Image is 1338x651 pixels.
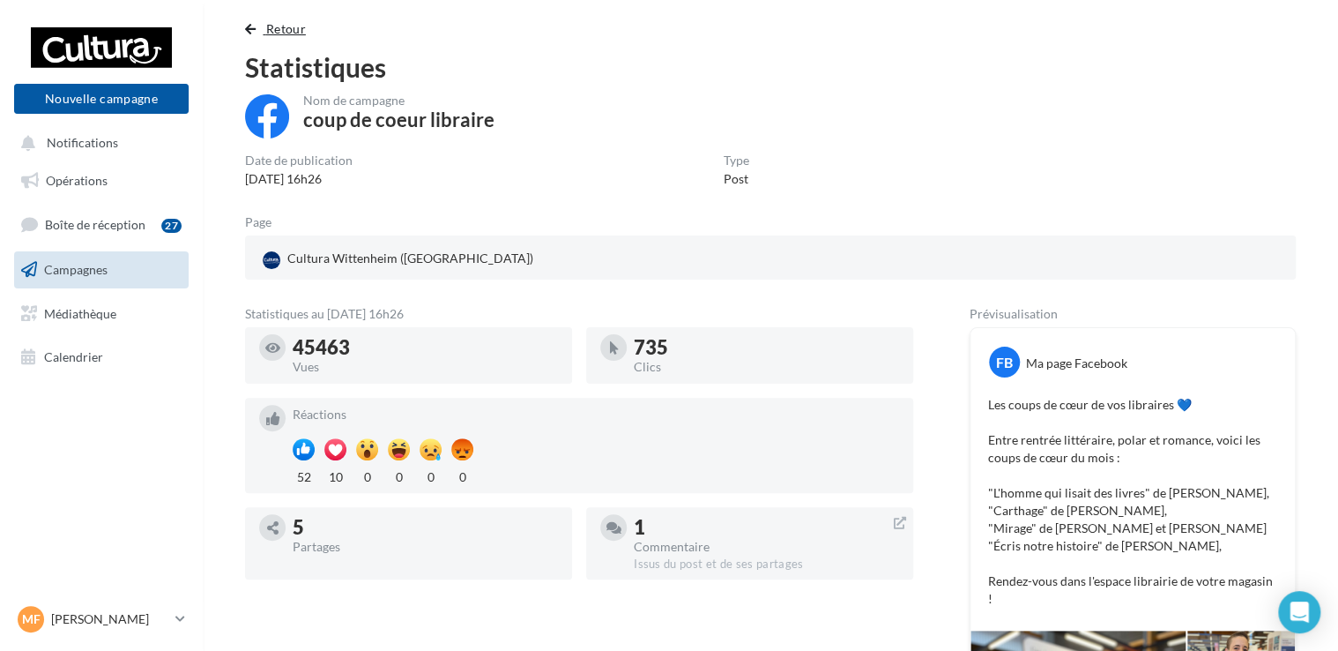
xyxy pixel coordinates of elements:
[11,206,192,243] a: Boîte de réception27
[293,465,315,486] div: 52
[161,219,182,233] div: 27
[22,610,41,628] span: MF
[11,339,192,376] a: Calendrier
[293,361,558,373] div: Vues
[293,541,558,553] div: Partages
[44,305,116,320] span: Médiathèque
[989,347,1020,378] div: FB
[634,557,899,572] div: Issus du post et de ses partages
[1278,591,1320,633] div: Open Intercom Messenger
[245,308,913,320] div: Statistiques au [DATE] 16h26
[44,262,108,277] span: Campagnes
[259,246,537,273] div: Cultura Wittenheim ([GEOGRAPHIC_DATA])
[45,217,145,232] span: Boîte de réception
[47,136,118,151] span: Notifications
[44,349,103,364] span: Calendrier
[11,162,192,199] a: Opérations
[303,94,494,107] div: Nom de campagne
[245,19,313,40] button: Retour
[11,296,192,333] a: Médiathèque
[970,308,1296,320] div: Prévisualisation
[245,170,353,188] div: [DATE] 16h26
[303,110,494,130] div: coup de coeur libraire
[51,610,168,628] p: [PERSON_NAME]
[266,21,306,36] span: Retour
[245,216,286,228] div: Page
[724,170,749,188] div: Post
[988,396,1277,608] p: Les coups de cœur de vos libraires 💙 Entre rentrée littéraire, polar et romance, voici les coups ...
[245,54,1296,80] div: Statistiques
[356,465,378,486] div: 0
[14,602,189,636] a: MF [PERSON_NAME]
[634,338,899,357] div: 735
[324,465,346,486] div: 10
[388,465,410,486] div: 0
[1026,355,1127,372] div: Ma page Facebook
[634,518,899,537] div: 1
[634,361,899,373] div: Clics
[451,465,473,486] div: 0
[11,251,192,288] a: Campagnes
[293,518,558,537] div: 5
[724,154,749,167] div: Type
[293,338,558,357] div: 45463
[634,541,899,553] div: Commentaire
[46,173,108,188] span: Opérations
[14,84,189,114] button: Nouvelle campagne
[420,465,442,486] div: 0
[259,246,600,273] a: Cultura Wittenheim ([GEOGRAPHIC_DATA])
[293,408,899,421] div: Réactions
[245,154,353,167] div: Date de publication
